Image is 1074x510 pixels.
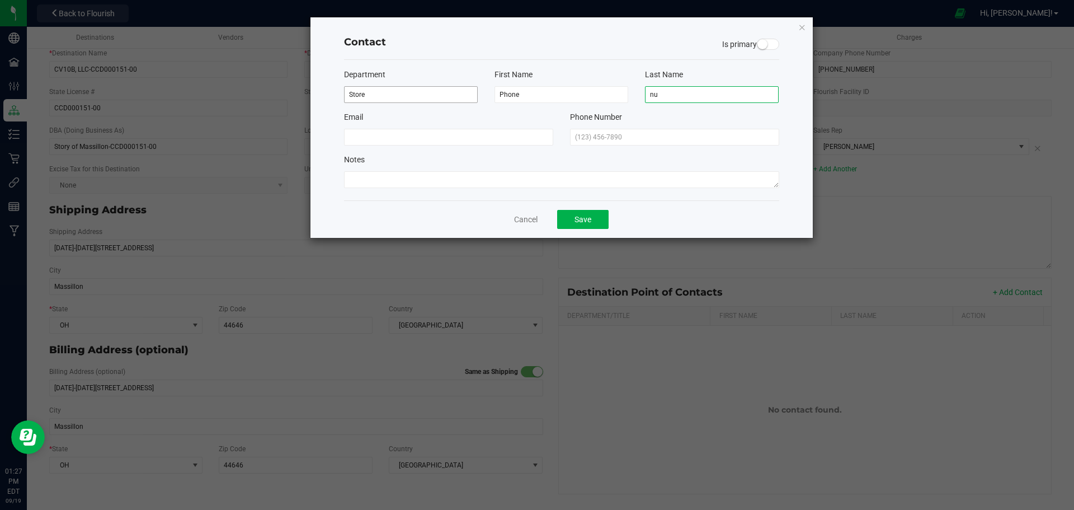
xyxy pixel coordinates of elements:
span: Phone Number [570,113,622,121]
span: Notes [344,155,365,164]
button: Cancel [514,214,538,225]
input: (123) 456-7890 [570,129,779,146]
span: Is primary [722,40,757,49]
span: Department [344,70,385,79]
span: First Name [494,70,533,79]
h4: Contact [344,35,779,50]
span: Last Name [645,70,683,79]
iframe: Resource center [11,420,45,454]
span: Email [344,113,363,121]
button: Save [557,210,609,229]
